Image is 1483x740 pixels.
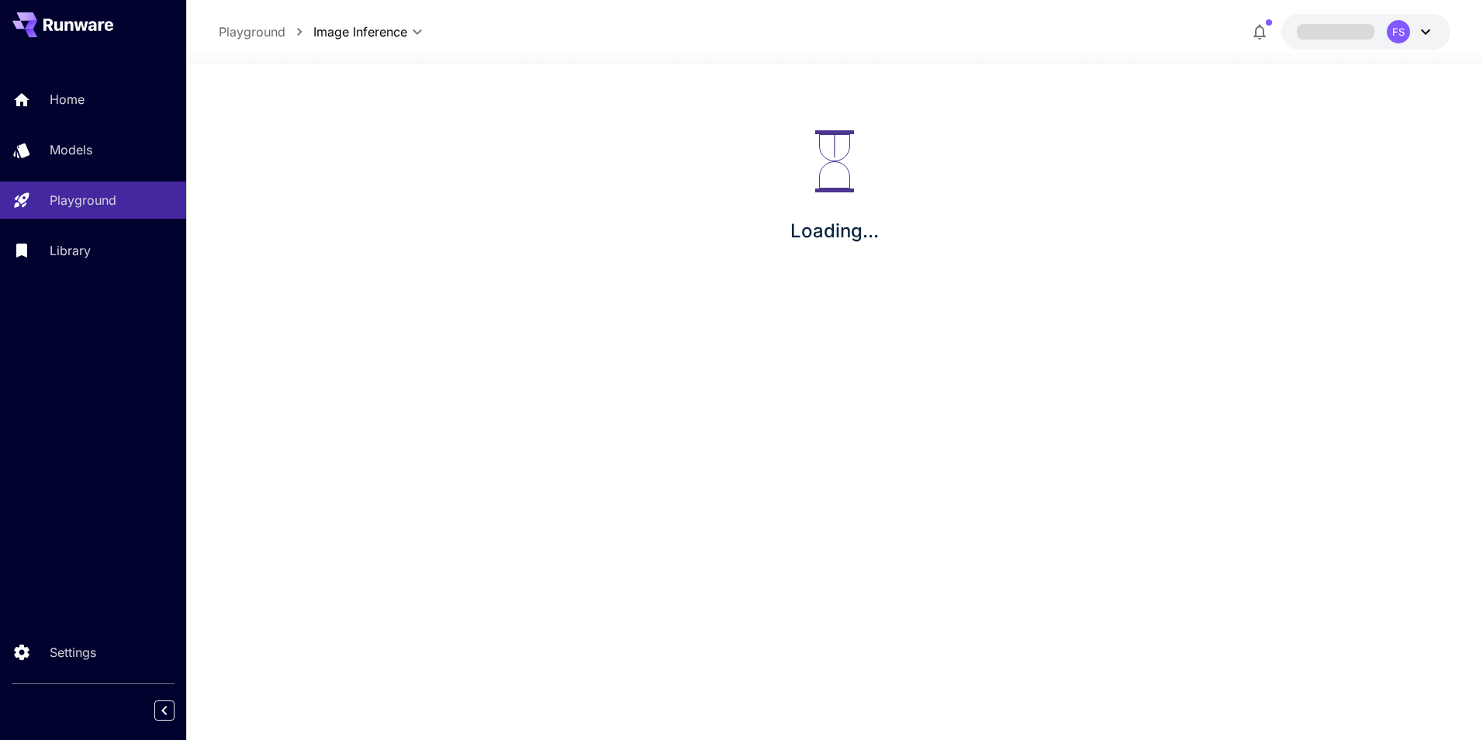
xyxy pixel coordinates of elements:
[219,22,313,41] nav: breadcrumb
[1387,20,1410,43] div: FS
[50,90,85,109] p: Home
[166,697,186,724] div: Collapse sidebar
[50,241,91,260] p: Library
[50,643,96,662] p: Settings
[313,22,407,41] span: Image Inference
[50,191,116,209] p: Playground
[219,22,285,41] a: Playground
[790,217,879,245] p: Loading...
[50,140,92,159] p: Models
[1281,14,1450,50] button: FS
[154,700,175,721] button: Collapse sidebar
